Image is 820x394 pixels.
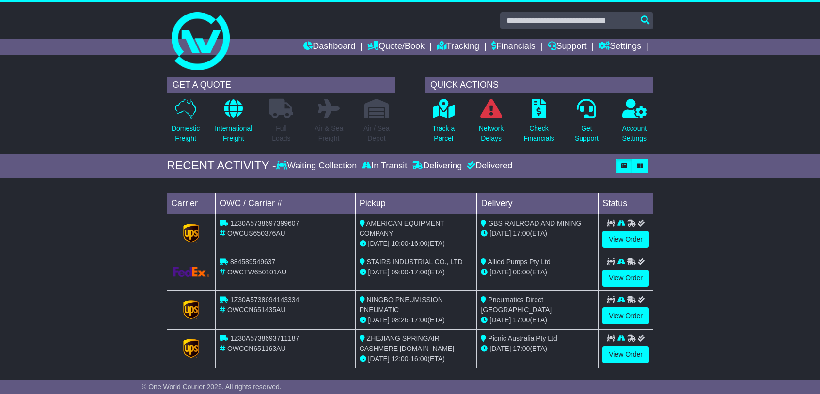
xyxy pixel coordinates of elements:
span: 10:00 [392,240,409,247]
span: © One World Courier 2025. All rights reserved. [142,383,282,391]
div: QUICK ACTIONS [425,77,653,93]
a: Support [548,39,587,55]
a: CheckFinancials [523,98,555,149]
span: Picnic Australia Pty Ltd [488,334,557,342]
span: 1Z30A5738694143334 [230,296,299,303]
p: Air & Sea Freight [315,123,343,144]
span: 09:00 [392,268,409,276]
span: NINGBO PNEUMISSION PNEUMATIC [360,296,443,314]
div: Waiting Collection [276,161,359,171]
span: AMERICAN EQUIPMENT COMPANY [360,219,444,237]
a: View Order [602,270,649,287]
p: Air / Sea Depot [363,123,390,144]
span: OWCUS650376AU [227,229,285,237]
p: Account Settings [622,123,647,144]
span: 884589549637 [230,258,275,266]
div: Delivering [410,161,464,171]
span: [DATE] [368,316,390,324]
p: Network Delays [479,123,504,144]
span: OWCCN651435AU [227,306,286,314]
span: ZHEJIANG SPRINGAIR CASHMERE [DOMAIN_NAME] [360,334,454,352]
div: - (ETA) [360,239,473,249]
span: GBS RAILROAD AND MINING [488,219,581,227]
a: View Order [602,346,649,363]
a: InternationalFreight [214,98,252,149]
a: Quote/Book [367,39,425,55]
a: NetworkDelays [478,98,504,149]
div: GET A QUOTE [167,77,395,93]
div: (ETA) [481,315,594,325]
span: 17:00 [410,316,427,324]
img: GetCarrierServiceLogo [173,267,209,277]
a: View Order [602,307,649,324]
a: Settings [599,39,641,55]
span: [DATE] [368,268,390,276]
div: (ETA) [481,267,594,277]
span: [DATE] [368,355,390,363]
a: Dashboard [303,39,355,55]
div: (ETA) [481,344,594,354]
div: - (ETA) [360,315,473,325]
img: GetCarrierServiceLogo [183,224,200,243]
span: OWCCN651163AU [227,345,286,352]
span: 16:00 [410,355,427,363]
a: View Order [602,231,649,248]
span: 17:00 [513,316,530,324]
p: Track a Parcel [432,123,455,144]
span: 1Z30A5738697399607 [230,219,299,227]
span: 00:00 [513,268,530,276]
span: Allied Pumps Pty Ltd [488,258,551,266]
a: GetSupport [574,98,599,149]
a: DomesticFreight [171,98,200,149]
p: Check Financials [524,123,554,144]
span: 12:00 [392,355,409,363]
a: Tracking [437,39,479,55]
img: GetCarrierServiceLogo [183,300,200,319]
span: 17:00 [410,268,427,276]
div: In Transit [359,161,410,171]
span: 16:00 [410,240,427,247]
td: Carrier [167,193,216,214]
span: 17:00 [513,345,530,352]
span: OWCTW650101AU [227,268,286,276]
span: STAIRS INDUSTRIAL CO., LTD [367,258,463,266]
td: Delivery [477,193,599,214]
div: (ETA) [481,228,594,239]
span: [DATE] [368,240,390,247]
td: OWC / Carrier # [216,193,356,214]
span: [DATE] [489,345,511,352]
div: - (ETA) [360,354,473,364]
span: [DATE] [489,268,511,276]
div: Delivered [464,161,512,171]
p: Get Support [575,123,599,144]
p: Full Loads [269,123,293,144]
p: Domestic Freight [172,123,200,144]
span: 1Z30A5738693711187 [230,334,299,342]
span: 08:26 [392,316,409,324]
img: GetCarrierServiceLogo [183,339,200,358]
span: Pneumatics Direct [GEOGRAPHIC_DATA] [481,296,552,314]
td: Pickup [355,193,477,214]
a: Track aParcel [432,98,455,149]
p: International Freight [215,123,252,144]
td: Status [599,193,653,214]
span: [DATE] [489,316,511,324]
div: - (ETA) [360,267,473,277]
a: AccountSettings [622,98,647,149]
a: Financials [491,39,536,55]
div: RECENT ACTIVITY - [167,159,276,173]
span: 17:00 [513,229,530,237]
span: [DATE] [489,229,511,237]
